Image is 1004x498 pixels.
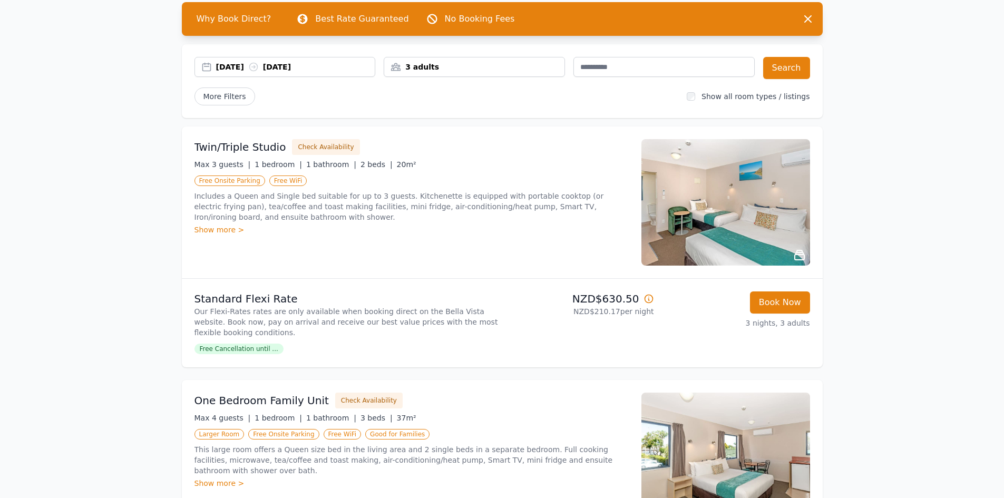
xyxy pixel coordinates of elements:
[360,160,393,169] span: 2 beds |
[216,62,375,72] div: [DATE] [DATE]
[662,318,810,328] p: 3 nights, 3 adults
[269,175,307,186] span: Free WiFi
[188,8,280,30] span: Why Book Direct?
[194,306,498,338] p: Our Flexi-Rates rates are only available when booking direct on the Bella Vista website. Book now...
[194,160,251,169] span: Max 3 guests |
[194,191,629,222] p: Includes a Queen and Single bed suitable for up to 3 guests. Kitchenette is equipped with portabl...
[763,57,810,79] button: Search
[315,13,408,25] p: Best Rate Guaranteed
[360,414,393,422] span: 3 beds |
[750,291,810,314] button: Book Now
[384,62,564,72] div: 3 adults
[194,87,255,105] span: More Filters
[506,306,654,317] p: NZD$210.17 per night
[292,139,359,155] button: Check Availability
[194,444,629,476] p: This large room offers a Queen size bed in the living area and 2 single beds in a separate bedroo...
[397,414,416,422] span: 37m²
[306,160,356,169] span: 1 bathroom |
[255,414,302,422] span: 1 bedroom |
[194,414,251,422] span: Max 4 guests |
[506,291,654,306] p: NZD$630.50
[194,429,245,440] span: Larger Room
[194,175,265,186] span: Free Onsite Parking
[255,160,302,169] span: 1 bedroom |
[194,140,286,154] h3: Twin/Triple Studio
[194,393,329,408] h3: One Bedroom Family Unit
[397,160,416,169] span: 20m²
[445,13,515,25] p: No Booking Fees
[365,429,430,440] span: Good for Families
[194,478,629,489] div: Show more >
[324,429,362,440] span: Free WiFi
[248,429,319,440] span: Free Onsite Parking
[335,393,403,408] button: Check Availability
[194,291,498,306] p: Standard Flexi Rate
[194,344,284,354] span: Free Cancellation until ...
[306,414,356,422] span: 1 bathroom |
[701,92,810,101] label: Show all room types / listings
[194,224,629,235] div: Show more >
